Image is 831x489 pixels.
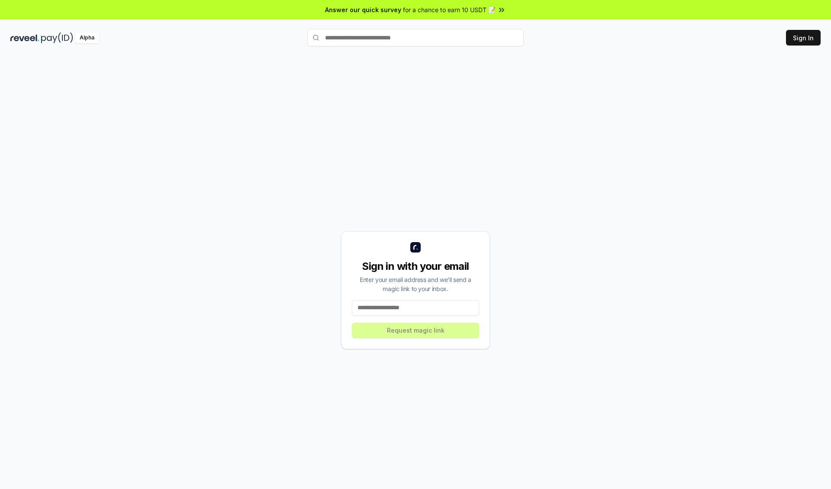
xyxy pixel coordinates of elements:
span: Answer our quick survey [325,5,401,14]
img: pay_id [41,32,73,43]
div: Enter your email address and we’ll send a magic link to your inbox. [352,275,479,293]
img: reveel_dark [10,32,39,43]
button: Sign In [786,30,821,45]
div: Alpha [75,32,99,43]
div: Sign in with your email [352,259,479,273]
img: logo_small [410,242,421,253]
span: for a chance to earn 10 USDT 📝 [403,5,496,14]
